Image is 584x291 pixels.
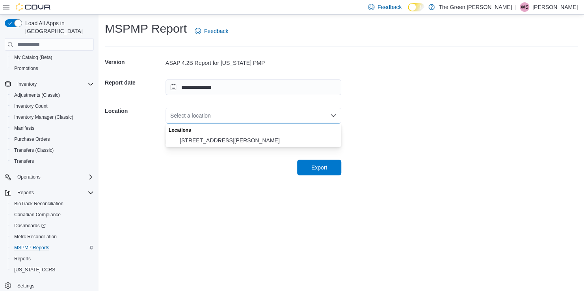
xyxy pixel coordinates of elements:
[11,112,76,122] a: Inventory Manager (Classic)
[17,81,37,87] span: Inventory
[11,101,51,111] a: Inventory Count
[439,2,512,12] p: The Green [PERSON_NAME]
[14,267,55,273] span: [US_STATE] CCRS
[11,243,52,252] a: MSPMP Reports
[11,134,94,144] span: Purchase Orders
[11,210,64,219] a: Canadian Compliance
[17,174,41,180] span: Operations
[14,125,34,131] span: Manifests
[11,199,94,208] span: BioTrack Reconciliation
[11,265,58,274] a: [US_STATE] CCRS
[11,101,94,111] span: Inventory Count
[11,123,94,133] span: Manifests
[14,188,94,197] span: Reports
[14,136,50,142] span: Purchase Orders
[170,111,171,120] input: Accessible screen reader label
[11,145,94,155] span: Transfers (Classic)
[8,264,97,275] button: [US_STATE] CCRS
[8,112,97,123] button: Inventory Manager (Classic)
[14,114,73,120] span: Inventory Manager (Classic)
[330,112,337,119] button: Close list of options
[14,79,94,89] span: Inventory
[8,198,97,209] button: BioTrack Reconciliation
[311,164,327,171] span: Export
[14,201,63,207] span: BioTrack Reconciliation
[11,53,56,62] a: My Catalog (Beta)
[14,188,37,197] button: Reports
[14,256,31,262] span: Reports
[14,103,48,109] span: Inventory Count
[2,187,97,198] button: Reports
[11,254,34,263] a: Reports
[192,23,231,39] a: Feedback
[105,54,164,70] h5: Version
[521,2,528,12] span: WS
[105,103,164,119] h5: Location
[14,172,44,182] button: Operations
[8,242,97,253] button: MSPMP Reports
[11,90,63,100] a: Adjustments (Classic)
[11,112,94,122] span: Inventory Manager (Classic)
[515,2,517,12] p: |
[378,3,402,11] span: Feedback
[8,145,97,156] button: Transfers (Classic)
[8,253,97,264] button: Reports
[14,92,60,98] span: Adjustments (Classic)
[11,157,94,166] span: Transfers
[11,221,49,230] a: Dashboards
[22,19,94,35] span: Load All Apps in [GEOGRAPHIC_DATA]
[8,90,97,101] button: Adjustments (Classic)
[17,283,34,289] span: Settings
[166,135,341,146] button: 101 Wheeler Drive
[8,63,97,74] button: Promotions
[166,59,341,67] div: ASAP 4.2B Report for [US_STATE] PMP
[14,223,46,229] span: Dashboards
[11,64,94,73] span: Promotions
[8,52,97,63] button: My Catalog (Beta)
[14,281,94,291] span: Settings
[14,212,61,218] span: Canadian Compliance
[11,243,94,252] span: MSPMP Reports
[105,21,187,37] h1: MSPMP Report
[16,3,51,11] img: Cova
[11,232,60,241] a: Metrc Reconciliation
[8,220,97,231] a: Dashboards
[8,209,97,220] button: Canadian Compliance
[14,234,57,240] span: Metrc Reconciliation
[166,123,341,146] div: Choose from the following options
[8,134,97,145] button: Purchase Orders
[14,281,37,291] a: Settings
[14,79,40,89] button: Inventory
[14,54,52,61] span: My Catalog (Beta)
[14,147,54,153] span: Transfers (Classic)
[14,158,34,164] span: Transfers
[11,265,94,274] span: Washington CCRS
[297,160,341,175] button: Export
[11,254,94,263] span: Reports
[11,134,53,144] a: Purchase Orders
[166,79,341,95] input: Press the down key to open a popover containing a calendar.
[11,199,67,208] a: BioTrack Reconciliation
[105,75,164,90] h5: Report date
[180,136,337,144] span: [STREET_ADDRESS][PERSON_NAME]
[2,79,97,90] button: Inventory
[11,123,37,133] a: Manifests
[14,172,94,182] span: Operations
[11,64,41,73] a: Promotions
[14,245,49,251] span: MSPMP Reports
[204,27,228,35] span: Feedback
[8,156,97,167] button: Transfers
[11,221,94,230] span: Dashboards
[17,190,34,196] span: Reports
[11,232,94,241] span: Metrc Reconciliation
[11,145,57,155] a: Transfers (Classic)
[8,101,97,112] button: Inventory Count
[408,3,424,11] input: Dark Mode
[8,123,97,134] button: Manifests
[11,53,94,62] span: My Catalog (Beta)
[2,171,97,182] button: Operations
[14,65,38,72] span: Promotions
[11,210,94,219] span: Canadian Compliance
[8,231,97,242] button: Metrc Reconciliation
